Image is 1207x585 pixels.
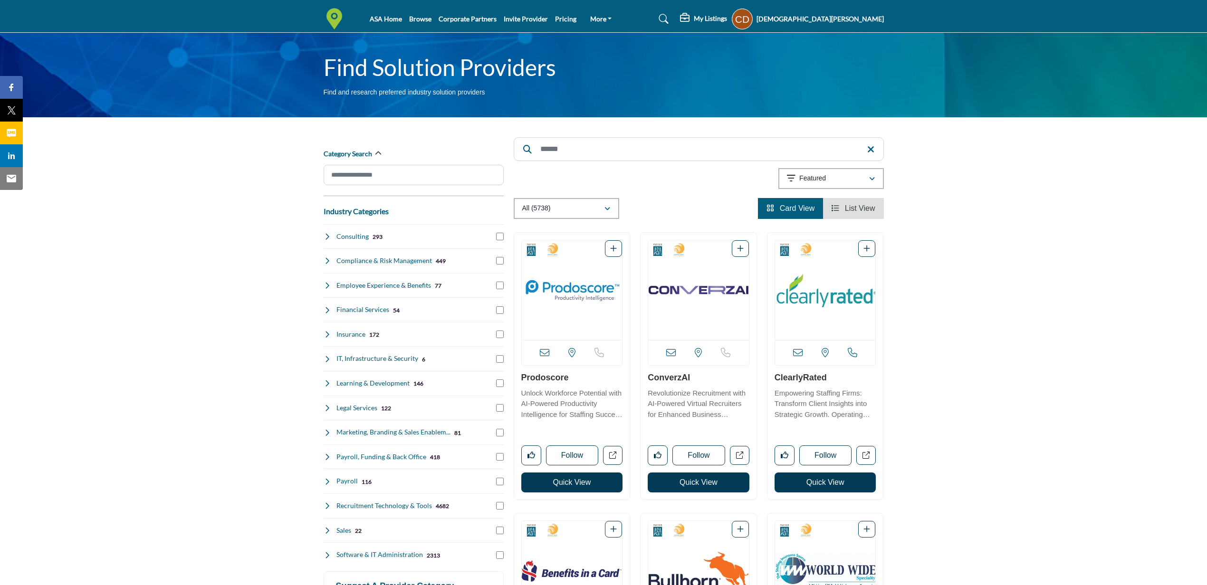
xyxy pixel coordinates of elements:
h2: Category Search [324,149,372,159]
b: 22 [355,528,362,534]
a: Invite Provider [504,15,548,23]
a: Add To List [863,245,870,253]
img: ClearlyRated [775,240,876,340]
a: Open Listing in new tab [522,240,623,340]
button: Show hide supplier dropdown [732,9,753,29]
b: 6 [422,356,425,363]
button: All (5738) [514,198,619,219]
b: 2313 [427,552,440,559]
img: Site Logo [324,8,350,29]
a: View Card [766,204,814,212]
b: 81 [454,430,461,436]
h3: ClearlyRated [775,373,876,383]
p: Unlock Workforce Potential with AI-Powered Productivity Intelligence for Staffing Success In the ... [521,388,623,420]
li: Card View [758,198,823,219]
img: Corporate Partners Badge Icon [524,243,538,257]
img: Corporate Partners Badge Icon [524,523,538,538]
img: Corporate Partners Badge Icon [651,523,665,538]
div: 2313 Results For Software & IT Administration [427,551,440,559]
a: Add To List [610,525,617,533]
div: 116 Results For Payroll [362,477,372,486]
b: 172 [369,331,379,338]
button: Industry Categories [324,206,389,217]
div: 4682 Results For Recruitment Technology & Tools [436,501,449,510]
p: All (5738) [522,204,551,213]
b: 54 [393,307,400,314]
input: Select IT, Infrastructure & Security checkbox [496,355,504,363]
img: Prodoscore [522,240,623,340]
img: 2025 Staffing World Exhibitors Badge Icon [546,523,560,538]
h4: Marketing, Branding & Sales Enablement: Marketing strategies, brand development, and sales tools ... [336,427,450,437]
a: ConverzAI [648,373,690,382]
input: Select Employee Experience & Benefits checkbox [496,282,504,289]
p: Empowering Staffing Firms: Transform Client Insights into Strategic Growth. Operating within the ... [775,388,876,420]
button: Like listing [521,445,541,465]
div: 449 Results For Compliance & Risk Management [436,256,446,265]
img: 2025 Staffing World Exhibitors Badge Icon [799,243,813,257]
h4: Consulting: Strategic advisory services to help staffing firms optimize operations and grow their... [336,232,369,241]
h4: Insurance: Specialized insurance coverage including professional liability and workers' compensat... [336,330,365,339]
b: 449 [436,258,446,264]
input: Select Insurance checkbox [496,330,504,338]
div: 146 Results For Learning & Development [413,379,423,387]
a: Revolutionize Recruitment with AI-Powered Virtual Recruiters for Enhanced Business Success. The c... [648,386,749,420]
a: View List [832,204,875,212]
input: Select Learning & Development checkbox [496,379,504,387]
a: Open converzai in new tab [730,446,749,465]
a: Add To List [737,525,744,533]
input: Select Payroll checkbox [496,478,504,485]
input: Select Consulting checkbox [496,233,504,240]
img: 2025 Staffing World Exhibitors Badge Icon [672,243,686,257]
h4: IT, Infrastructure & Security: Technology infrastructure, cybersecurity, and IT support services ... [336,354,418,363]
div: 54 Results For Financial Services [393,306,400,314]
input: Select Software & IT Administration checkbox [496,551,504,559]
h4: Financial Services: Banking, accounting, and financial planning services tailored for staffing co... [336,305,389,314]
input: Search Category [324,165,504,185]
h4: Payroll: Dedicated payroll processing services for staffing companies. [336,476,358,486]
h4: Recruitment Technology & Tools: Software platforms and digital tools to streamline recruitment an... [336,501,432,510]
b: 418 [430,454,440,461]
img: Corporate Partners Badge Icon [651,243,665,257]
a: More [584,12,619,26]
input: Select Legal Services checkbox [496,404,504,412]
a: Open Listing in new tab [775,240,876,340]
img: 2025 Staffing World Exhibitors Badge Icon [672,523,686,538]
a: Add To List [610,245,617,253]
a: Open prodoscore in new tab [603,446,623,465]
div: 122 Results For Legal Services [381,404,391,412]
input: Select Payroll, Funding & Back Office checkbox [496,453,504,461]
b: 4682 [436,503,449,510]
h4: Payroll, Funding & Back Office: Comprehensive back-office support including payroll processing an... [336,452,426,462]
img: 2025 Staffing World Exhibitors Badge Icon [546,243,560,257]
h4: Software & IT Administration: Software solutions and IT management services designed for staffing... [336,550,423,559]
a: Corporate Partners [439,15,497,23]
input: Select Compliance & Risk Management checkbox [496,257,504,264]
p: Revolutionize Recruitment with AI-Powered Virtual Recruiters for Enhanced Business Success. The c... [648,388,749,420]
h4: Legal Services: Employment law expertise and legal counsel focused on staffing industry regulations. [336,403,377,413]
div: 77 Results For Employee Experience & Benefits [435,281,441,290]
input: Select Recruitment Technology & Tools checkbox [496,502,504,510]
h5: [DEMOGRAPHIC_DATA][PERSON_NAME] [757,14,884,24]
div: 418 Results For Payroll, Funding & Back Office [430,453,440,461]
h4: Employee Experience & Benefits: Solutions for enhancing workplace culture, employee satisfaction,... [336,281,431,290]
input: Select Marketing, Branding & Sales Enablement checkbox [496,429,504,436]
input: Search [514,137,884,161]
div: My Listings [680,13,727,25]
p: Find and research preferred industry solution providers [324,88,485,97]
div: 293 Results For Consulting [373,232,383,241]
a: ASA Home [370,15,402,23]
a: Open Listing in new tab [648,240,749,340]
button: Quick View [775,472,876,492]
h3: Prodoscore [521,373,623,383]
b: 122 [381,405,391,412]
a: Unlock Workforce Potential with AI-Powered Productivity Intelligence for Staffing Success In the ... [521,386,623,420]
a: Add To List [863,525,870,533]
span: Card View [780,204,815,212]
img: Corporate Partners Badge Icon [777,243,792,257]
span: List View [845,204,875,212]
div: 22 Results For Sales [355,526,362,535]
input: Select Financial Services checkbox [496,306,504,314]
div: 172 Results For Insurance [369,330,379,339]
a: Open clearlyrated in new tab [856,446,876,465]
